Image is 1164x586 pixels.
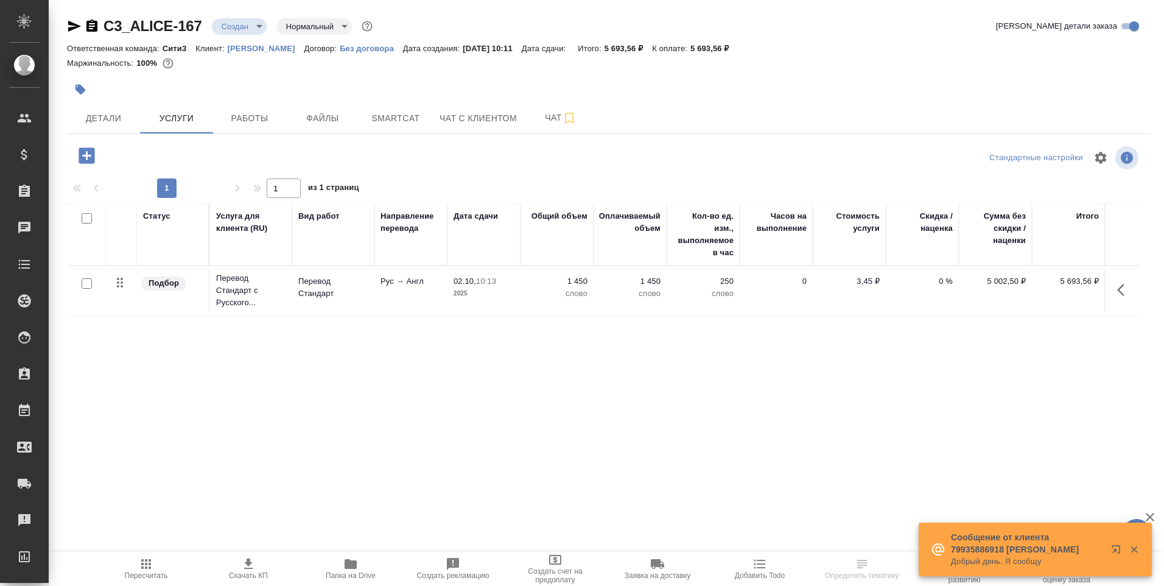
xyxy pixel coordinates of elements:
div: Сумма без скидки / наценки [965,210,1026,247]
span: Детали [74,111,133,126]
p: 5 693,56 ₽ [605,44,653,53]
button: 0.00 RUB; [160,55,176,71]
button: Показать кнопки [1110,275,1139,305]
div: Направление перевода [380,210,441,235]
span: Чат с клиентом [440,111,517,126]
div: Стоимость услуги [819,210,880,235]
p: слово [673,288,734,300]
td: 0 [740,269,813,312]
p: Сити3 [163,44,196,53]
p: Рус → Англ [380,275,441,288]
div: Часов на выполнение [746,210,807,235]
p: Перевод Стандарт с Русского... [216,272,286,309]
button: Закрыть [1121,544,1146,555]
p: слово [600,288,661,300]
div: Общий объем [531,210,587,222]
button: Скопировать ссылку для ЯМессенджера [67,19,82,34]
p: 250 [673,275,734,288]
div: Создан [212,18,267,35]
span: Чат [531,110,590,125]
p: 1 450 [600,275,661,288]
p: К оплате: [652,44,690,53]
a: [PERSON_NAME] [228,43,304,53]
button: Открыть в новой вкладке [1104,537,1133,567]
p: 10:13 [476,277,496,286]
div: Дата сдачи [454,210,498,222]
button: Создан [218,21,252,32]
p: 2025 [454,288,514,300]
span: Smartcat [366,111,425,126]
span: из 1 страниц [308,180,359,198]
span: Работы [220,111,279,126]
p: Сообщение от клиента 79935886918 [PERSON_NAME] [951,531,1103,556]
button: Добавить тэг [67,76,94,103]
p: Маржинальность: [67,58,136,68]
p: [PERSON_NAME] [228,44,304,53]
p: 100% [136,58,160,68]
p: 5 693,56 ₽ [1038,275,1099,288]
p: Дата создания: [403,44,463,53]
p: 02.10, [454,277,476,286]
div: Скидка / наценка [892,210,953,235]
button: 🙏 [1121,519,1152,549]
p: Ответственная команда: [67,44,163,53]
p: 3,45 ₽ [819,275,880,288]
p: Клиент: [195,44,227,53]
div: Создан [276,18,352,35]
span: Услуги [147,111,206,126]
div: Статус [143,210,170,222]
span: [PERSON_NAME] детали заказа [996,20,1117,32]
p: 5 002,50 ₽ [965,275,1026,288]
p: Дата сдачи: [522,44,569,53]
span: Файлы [293,111,352,126]
p: 5 693,56 ₽ [690,44,738,53]
svg: Подписаться [562,111,577,125]
p: Договор: [304,44,340,53]
span: Посмотреть информацию [1115,146,1141,169]
p: слово [527,288,587,300]
div: Оплачиваемый объем [599,210,661,235]
p: Перевод Стандарт [298,275,368,300]
button: Доп статусы указывают на важность/срочность заказа [359,18,375,34]
button: Скопировать ссылку [85,19,99,34]
div: Вид работ [298,210,340,222]
a: C3_ALICE-167 [103,18,202,34]
button: Нормальный [282,21,337,32]
p: [DATE] 10:11 [463,44,522,53]
p: 0 % [892,275,953,288]
div: split button [986,149,1086,168]
p: 1 450 [527,275,587,288]
div: Итого [1076,210,1099,222]
button: Добавить услугу [70,143,103,168]
p: Без договора [340,44,403,53]
div: Кол-во ед. изм., выполняемое в час [673,210,734,259]
a: Без договора [340,43,403,53]
span: Настроить таблицу [1086,143,1115,172]
p: Добрый день. Я сообщу [951,556,1103,568]
p: Итого: [578,44,604,53]
p: Подбор [149,277,179,289]
div: Услуга для клиента (RU) [216,210,286,235]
